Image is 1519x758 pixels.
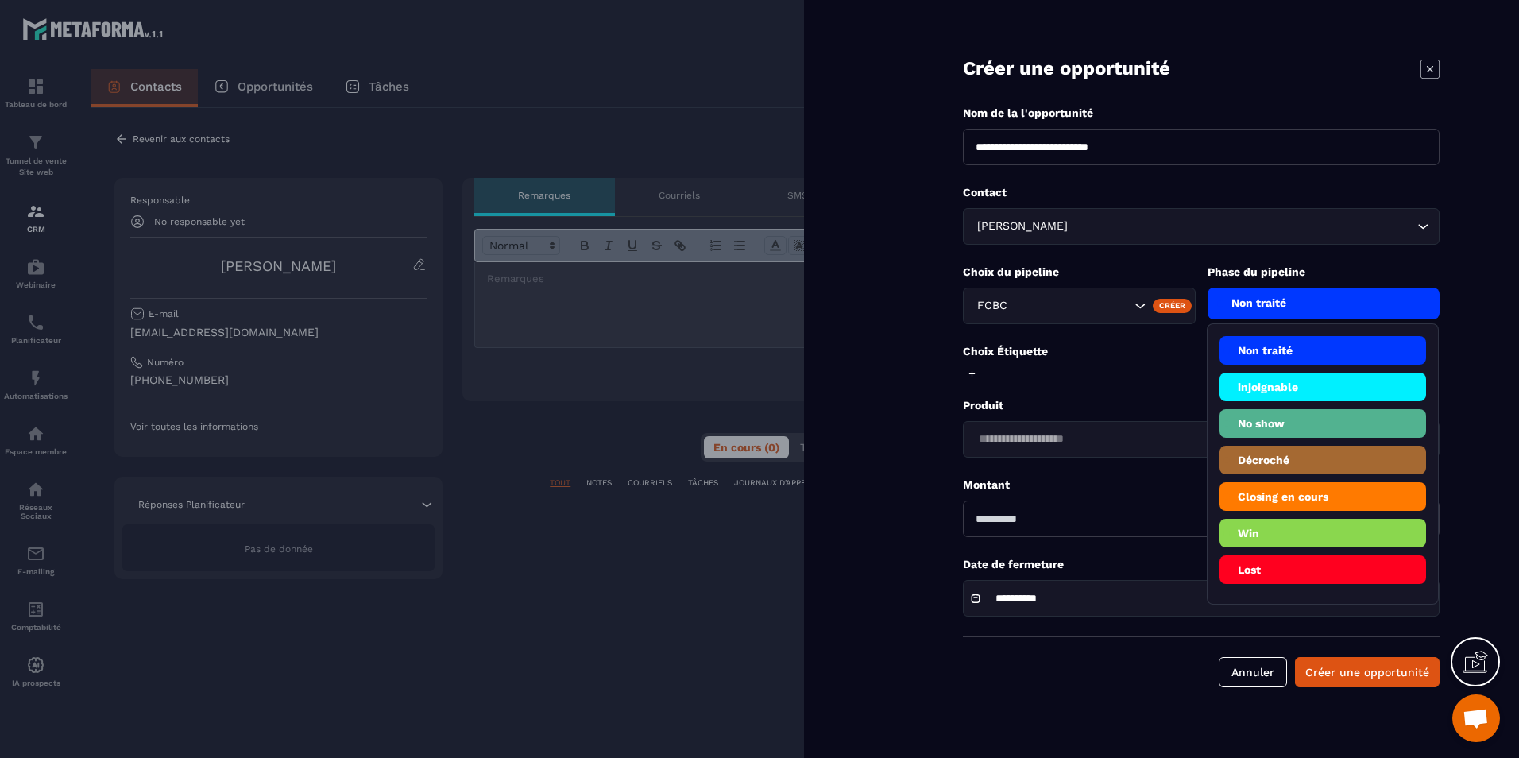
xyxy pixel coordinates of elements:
[963,265,1196,280] p: Choix du pipeline
[1029,297,1131,315] input: Search for option
[973,431,1413,448] input: Search for option
[963,398,1440,413] p: Produit
[963,106,1440,121] p: Nom de la l'opportunité
[973,218,1071,235] span: [PERSON_NAME]
[963,557,1440,572] p: Date de fermeture
[963,344,1440,359] p: Choix Étiquette
[1071,218,1413,235] input: Search for option
[963,421,1440,458] div: Search for option
[963,56,1170,82] p: Créer une opportunité
[1208,265,1440,280] p: Phase du pipeline
[1452,694,1500,742] div: Ouvrir le chat
[963,478,1440,493] p: Montant
[1153,299,1192,313] div: Créer
[963,288,1196,324] div: Search for option
[963,185,1440,200] p: Contact
[1219,657,1287,687] button: Annuler
[973,297,1029,315] span: FCBC
[963,208,1440,245] div: Search for option
[1295,657,1440,687] button: Créer une opportunité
